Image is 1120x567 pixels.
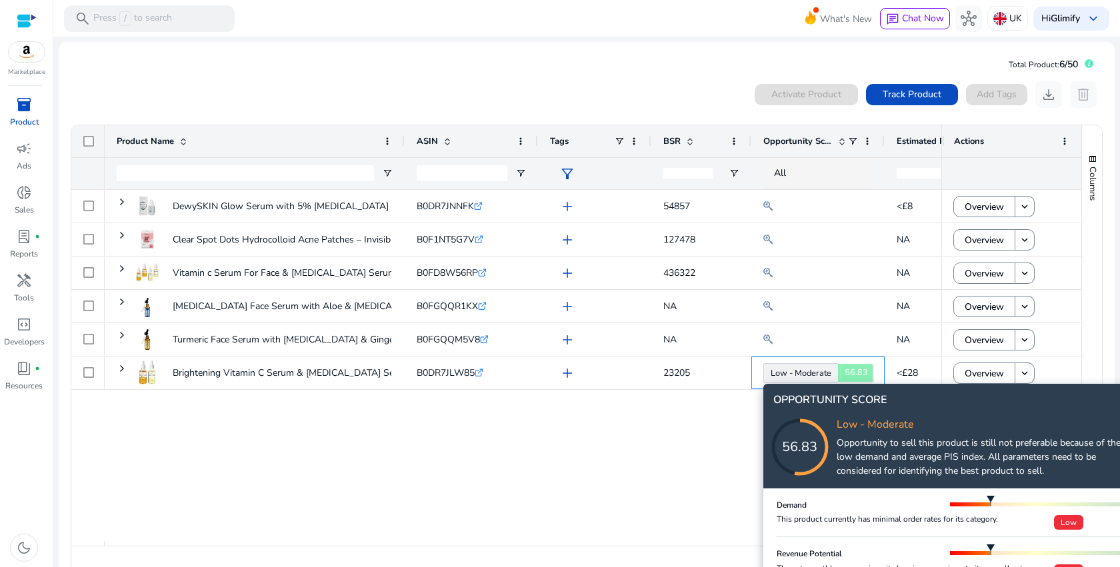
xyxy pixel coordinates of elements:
[897,135,977,147] span: Estimated Revenue/Day
[1041,14,1080,23] p: Hi
[117,165,374,181] input: Product Name Filter Input
[559,232,575,248] span: add
[886,13,899,26] span: chat
[10,248,38,260] p: Reports
[663,267,695,279] span: 436322
[777,514,1054,524] div: This product currently has minimal order rates for its category.
[135,294,159,318] img: 61gTJgqLDeL.jpg
[75,11,91,27] span: search
[16,185,32,201] span: donut_small
[1041,87,1057,103] span: download
[35,234,40,239] span: fiber_manual_record
[559,166,575,182] span: filter_alt
[173,259,507,286] p: Vitamin c Serum For Face & [MEDICAL_DATA] Serum Set – Hydrating Skincare...
[777,548,842,559] h5: Revenue Potential
[1019,367,1031,379] mat-icon: keyboard_arrow_down
[763,363,838,383] a: Low - Moderate
[417,165,507,181] input: ASIN Filter Input
[897,233,910,246] span: NA
[1009,7,1022,30] p: UK
[15,204,34,216] p: Sales
[16,273,32,288] span: handyman
[1009,59,1059,70] span: Total Product:
[897,366,918,379] span: <£28
[16,540,32,556] span: dark_mode
[16,316,32,332] span: code_blocks
[135,227,159,251] img: 61sELZBTwOL.jpg
[4,336,45,348] p: Developers
[965,193,1004,221] span: Overview
[965,227,1004,254] span: Overview
[1085,11,1101,27] span: keyboard_arrow_down
[897,200,913,213] span: <£8
[135,261,159,284] img: 71Z42wO32rL.jpg
[1019,201,1031,213] mat-icon: keyboard_arrow_down
[417,135,438,147] span: ASIN
[774,167,786,179] span: All
[1019,267,1031,279] mat-icon: keyboard_arrow_down
[559,298,575,314] span: add
[838,364,873,382] span: 56.83
[417,333,480,346] span: B0FGQQM5V8
[1054,515,1083,530] span: Low
[35,366,40,371] span: fiber_manual_record
[993,12,1007,25] img: uk.svg
[10,116,39,128] p: Product
[14,292,34,304] p: Tools
[880,8,950,29] button: chatChat Now
[8,67,45,77] p: Marketplace
[955,5,982,32] button: hub
[417,200,474,213] span: B0DR7JNNFK
[965,326,1004,354] span: Overview
[965,360,1004,387] span: Overview
[953,263,1015,284] button: Overview
[866,84,958,105] button: Track Product
[382,168,393,179] button: Open Filter Menu
[559,332,575,348] span: add
[1019,234,1031,246] mat-icon: keyboard_arrow_down
[763,135,833,147] span: Opportunity Score
[1051,12,1080,25] b: Glimify
[173,193,467,220] p: DewySKIN Glow Serum with 5% [MEDICAL_DATA] – Hydrating Face...
[1019,300,1031,312] mat-icon: keyboard_arrow_down
[953,229,1015,251] button: Overview
[515,168,526,179] button: Open Filter Menu
[965,260,1004,287] span: Overview
[16,229,32,245] span: lab_profile
[93,11,172,26] p: Press to search
[173,226,471,253] p: Clear Spot Dots Hydrocolloid Acne Patches – Invisible Spot Treatment...
[417,233,475,246] span: B0F1NT5G7V
[820,7,872,31] span: What's New
[953,196,1015,217] button: Overview
[173,326,461,353] p: Turmeric Face Serum with [MEDICAL_DATA] & Ginger | Brightening,...
[119,11,131,26] span: /
[663,300,677,312] span: NA
[417,300,478,312] span: B0FGQQR1KX
[417,366,475,379] span: B0DR7JLW85
[729,168,739,179] button: Open Filter Menu
[135,327,159,351] img: 61bUFQ9YU+L.jpg
[173,359,492,386] p: Brightening Vitamin C Serum & [MEDICAL_DATA] Set – Hydrating Skincare...
[559,265,575,281] span: add
[897,300,910,312] span: NA
[135,194,159,218] img: 61eXeheChOL.jpg
[16,141,32,157] span: campaign
[883,87,941,101] span: Track Product
[965,293,1004,320] span: Overview
[897,333,910,346] span: NA
[1087,167,1099,201] span: Columns
[1035,81,1062,108] button: download
[173,292,508,320] p: [MEDICAL_DATA] Face Serum with Aloe & [MEDICAL_DATA] | Deep Hydration...
[902,12,944,25] span: Chat Now
[550,135,569,147] span: Tags
[954,135,984,147] span: Actions
[953,296,1015,317] button: Overview
[953,329,1015,350] button: Overview
[663,135,681,147] span: BSR
[16,97,32,113] span: inventory_2
[1059,58,1078,71] span: 6/50
[9,42,45,62] img: amazon.svg
[777,500,807,510] h5: Demand
[663,233,695,246] span: 127478
[135,360,159,384] img: 41iE8mqOFnL._AC_US40_.jpg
